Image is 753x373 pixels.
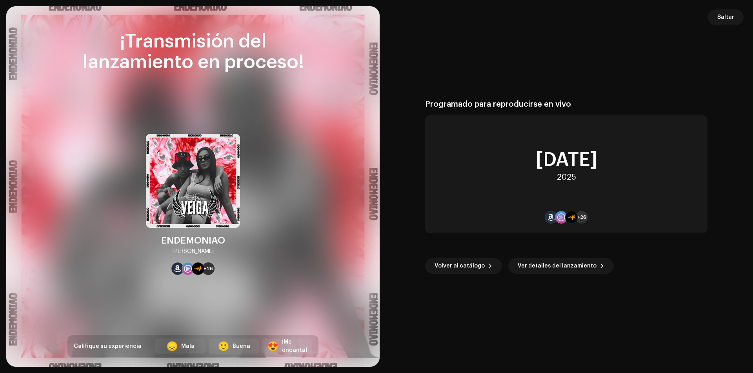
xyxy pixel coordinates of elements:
span: Califique su experiencia [74,344,142,349]
img: dfd8e347-6415-4163-a5fe-81c63597d0e8 [146,134,240,228]
button: Volver al catálogo [425,258,502,274]
span: Saltar [717,9,734,25]
span: Ver detalles del lanzamiento [518,258,597,274]
button: Saltar [708,9,744,25]
div: 😍 [267,342,279,351]
div: ENDEMONIAO [161,234,225,247]
button: Ver detalles del lanzamiento [508,258,614,274]
div: [DATE] [536,151,597,169]
span: +26 [204,266,213,272]
div: 😞 [166,342,178,351]
div: Programado para reproducirse en vivo [425,100,708,109]
div: ¡Me encanta! [282,338,307,355]
div: 2025 [557,173,576,182]
span: Volver al catálogo [435,258,485,274]
div: 🙂 [218,342,229,351]
div: Mala [181,342,195,351]
div: [PERSON_NAME] [173,247,214,256]
div: ¡Transmisión del lanzamiento en proceso! [67,31,318,73]
div: Buena [233,342,250,351]
span: +26 [577,214,586,220]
